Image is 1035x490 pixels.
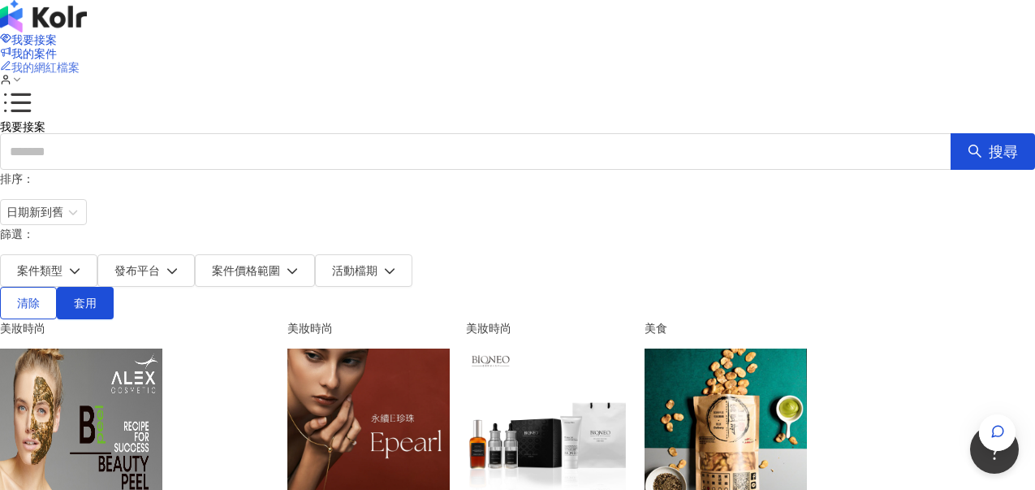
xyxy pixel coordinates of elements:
[17,264,63,277] span: 案件類型
[11,61,80,74] span: 我的網紅檔案
[951,133,1035,170] button: 搜尋
[466,319,628,337] div: 美妝時尚
[968,144,982,158] span: search
[11,33,57,46] span: 我要接案
[74,297,97,310] span: 套用
[17,297,40,310] span: 清除
[315,254,412,287] button: 活動檔期
[287,319,450,337] div: 美妝時尚
[989,143,1018,161] span: 搜尋
[11,47,57,60] span: 我的案件
[212,264,280,277] span: 案件價格範圍
[114,264,160,277] span: 發布平台
[57,287,114,319] button: 套用
[97,254,195,287] button: 發布平台
[645,319,807,337] div: 美食
[6,200,80,224] span: 日期新到舊
[332,264,377,277] span: 活動檔期
[195,254,315,287] button: 案件價格範圍
[970,425,1019,474] iframe: Help Scout Beacon - Open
